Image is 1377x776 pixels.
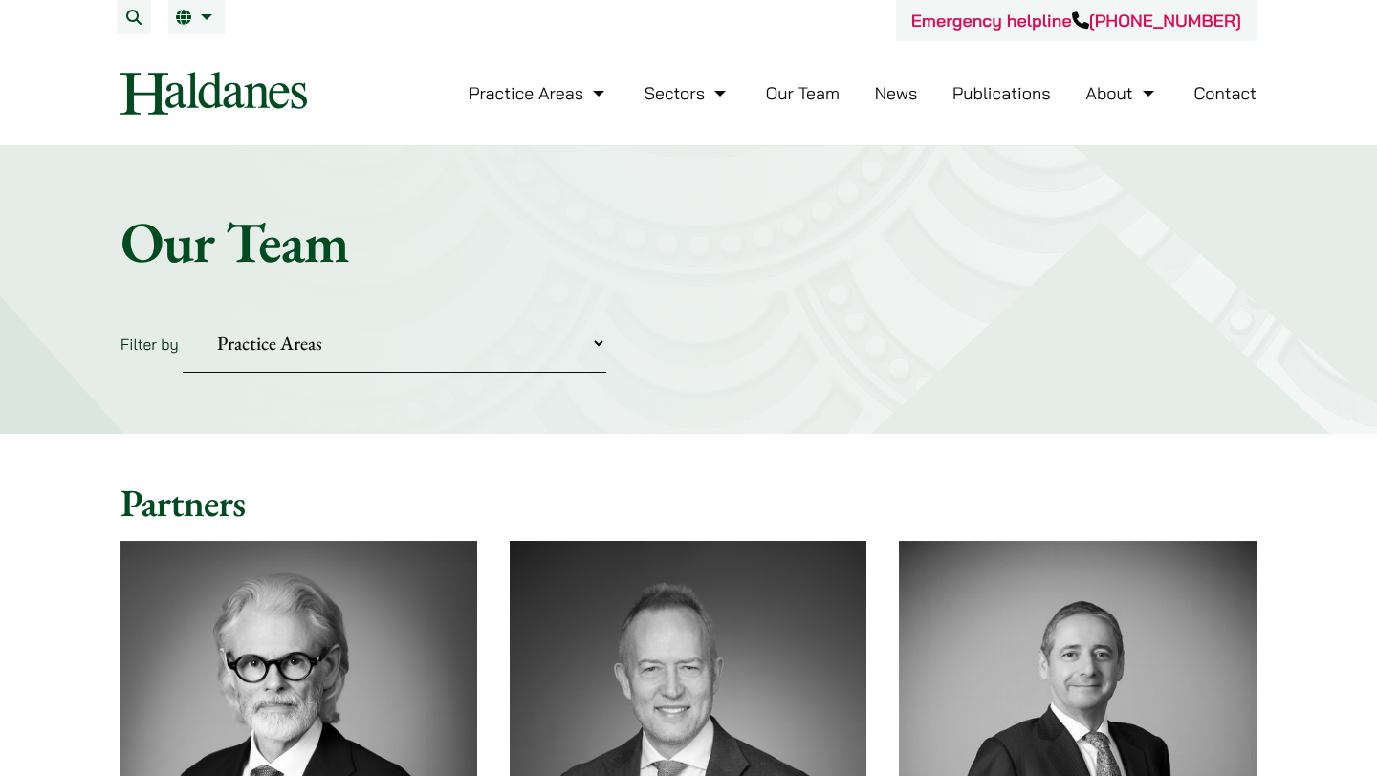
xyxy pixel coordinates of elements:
[120,480,1257,526] h2: Partners
[875,82,918,104] a: News
[1085,82,1158,104] a: About
[645,82,731,104] a: Sectors
[176,10,217,25] a: EN
[469,82,609,104] a: Practice Areas
[120,72,307,115] img: Logo of Haldanes
[952,82,1051,104] a: Publications
[766,82,840,104] a: Our Team
[120,334,179,354] label: Filter by
[911,10,1241,32] a: Emergency helpline[PHONE_NUMBER]
[1193,82,1257,104] a: Contact
[120,207,1257,276] h1: Our Team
